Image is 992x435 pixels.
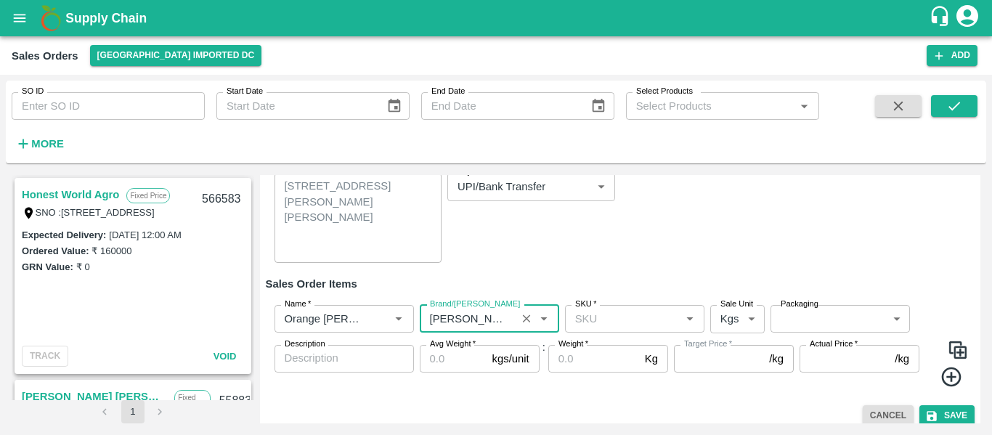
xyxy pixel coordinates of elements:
[227,86,263,97] label: Start Date
[22,229,106,240] label: Expected Delivery :
[214,351,237,362] span: Void
[216,92,375,120] input: Start Date
[12,46,78,65] div: Sales Orders
[810,338,858,350] label: Actual Price
[919,405,975,426] button: Save
[285,298,311,310] label: Name
[31,138,64,150] strong: More
[285,179,432,256] textarea: [STREET_ADDRESS][PERSON_NAME][PERSON_NAME]
[680,309,699,328] button: Open
[22,245,89,256] label: Ordered Value:
[12,92,205,120] input: Enter SO ID
[92,245,131,256] label: ₹ 160000
[569,309,676,328] input: SKU
[76,261,90,272] label: ₹ 0
[517,309,537,329] button: Clear
[794,97,813,115] button: Open
[720,298,753,310] label: Sale Unit
[781,298,818,310] label: Packaging
[381,92,408,120] button: Choose date
[22,261,73,272] label: GRN Value:
[558,338,588,350] label: Weight
[630,97,791,115] input: Select Products
[36,207,155,218] label: SNO :[STREET_ADDRESS]
[421,92,580,120] input: End Date
[895,351,909,367] p: /kg
[12,131,68,156] button: More
[769,351,784,367] p: /kg
[424,309,512,328] input: Create Brand/Marka
[22,86,44,97] label: SO ID
[174,390,211,416] p: Fixed Price
[211,384,267,418] div: 558832
[636,86,693,97] label: Select Products
[863,405,914,426] button: Cancel
[492,351,529,367] p: kgs/unit
[431,86,465,97] label: End Date
[193,182,249,216] div: 566583
[65,8,929,28] a: Supply Chain
[285,166,319,178] label: Address
[266,278,357,290] strong: Sales Order Items
[927,45,977,66] button: Add
[684,338,732,350] label: Target Price
[947,339,969,361] img: CloneIcon
[109,229,181,240] label: [DATE] 12:00 AM
[645,351,658,367] p: Kg
[22,387,167,406] a: [PERSON_NAME] [PERSON_NAME]
[92,400,174,423] nav: pagination navigation
[90,45,262,66] button: Select DC
[36,4,65,33] img: logo
[22,185,119,204] a: Honest World Agro
[279,309,367,328] input: Name
[389,309,408,328] button: Open
[285,338,325,350] label: Description
[548,345,639,373] input: 0.0
[458,179,545,195] p: UPI/Bank Transfer
[266,293,975,399] div: :
[585,92,612,120] button: Choose date
[430,338,476,350] label: Avg Weight
[534,309,553,328] button: Open
[430,298,520,310] label: Brand/[PERSON_NAME]
[954,3,980,33] div: account of current user
[458,166,516,178] label: Payment Mode
[929,5,954,31] div: customer-support
[121,400,145,423] button: page 1
[720,311,739,327] p: Kgs
[575,298,596,310] label: SKU
[420,345,487,373] input: 0.0
[3,1,36,35] button: open drawer
[126,188,170,203] p: Fixed Price
[65,11,147,25] b: Supply Chain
